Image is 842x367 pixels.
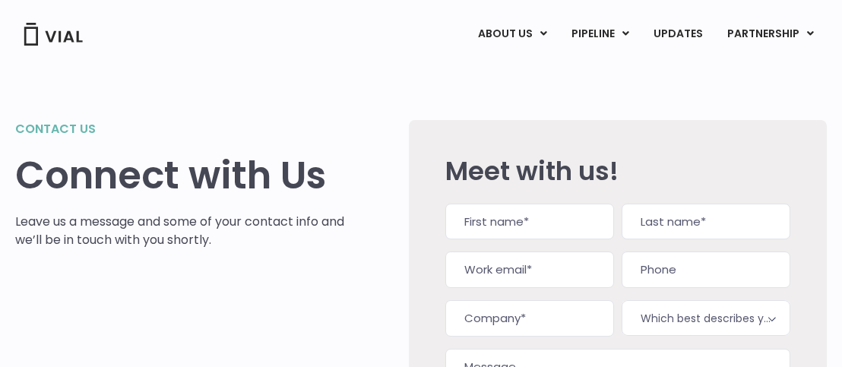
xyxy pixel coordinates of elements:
a: PARTNERSHIPMenu Toggle [715,21,826,47]
span: Which best describes you?* [622,300,790,336]
a: ABOUT USMenu Toggle [466,21,559,47]
input: Company* [445,300,614,337]
input: Last name* [622,204,790,240]
input: Work email* [445,252,614,288]
img: Vial Logo [23,23,84,46]
input: First name* [445,204,614,240]
p: Leave us a message and some of your contact info and we’ll be in touch with you shortly. [15,213,363,249]
h1: Connect with Us [15,153,363,198]
a: PIPELINEMenu Toggle [559,21,641,47]
h2: Meet with us! [445,157,790,185]
input: Phone [622,252,790,288]
h2: Contact us [15,120,363,138]
a: UPDATES [641,21,714,47]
